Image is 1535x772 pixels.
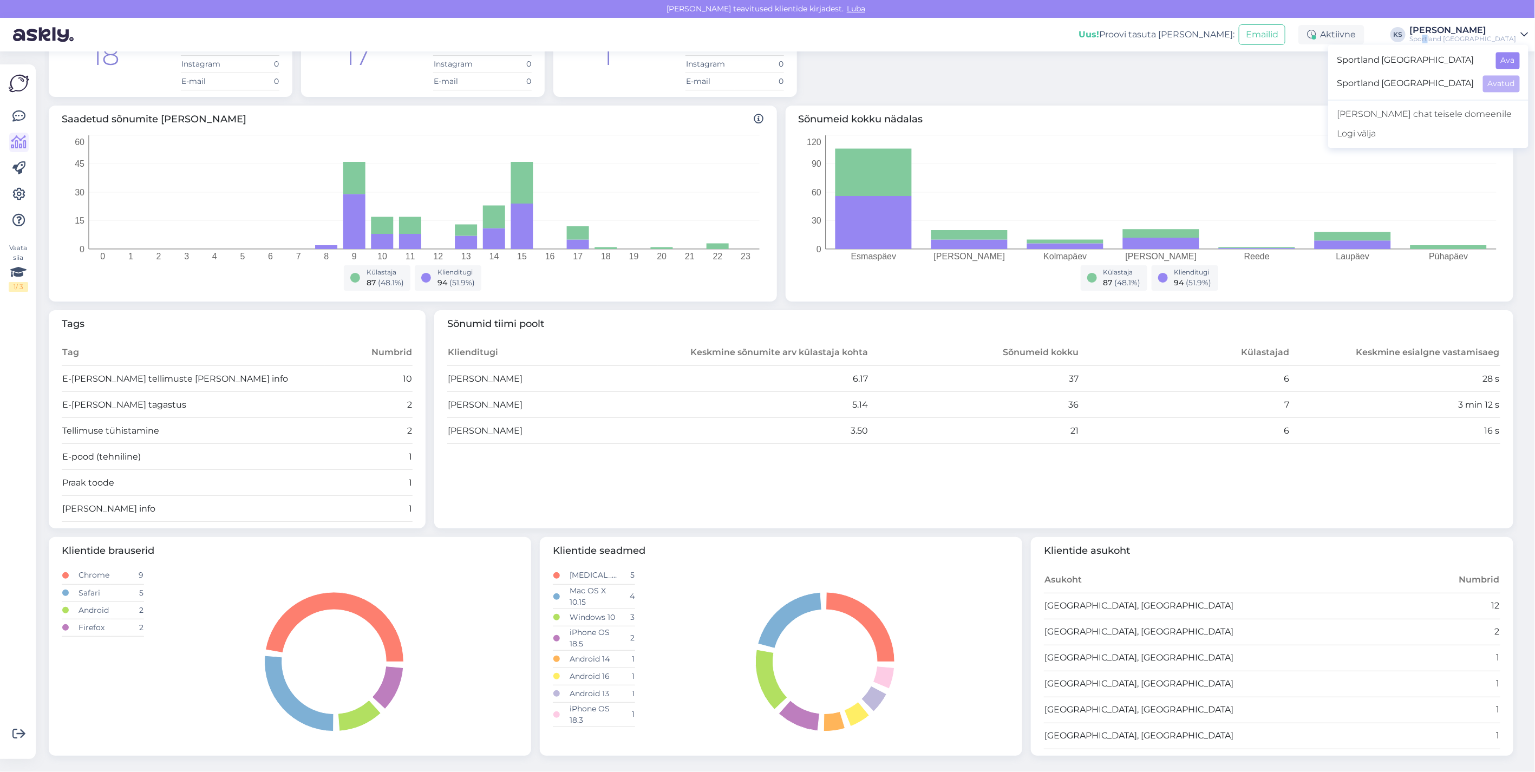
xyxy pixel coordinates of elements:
[78,619,127,636] td: Firefox
[62,418,325,444] td: Tellimuse tühistamine
[817,244,821,253] tspan: 0
[619,567,635,584] td: 5
[1336,252,1369,261] tspan: Laupäev
[1328,104,1529,124] a: [PERSON_NAME] chat teisele domeenile
[1103,278,1113,287] span: 87
[92,34,120,76] div: 18
[657,252,667,261] tspan: 20
[433,55,482,73] td: Instagram
[1410,35,1517,43] div: Sportland [GEOGRAPHIC_DATA]
[447,317,1500,331] span: Sõnumid tiimi poolt
[685,73,735,90] td: E-mail
[569,626,618,650] td: iPhone OS 18.5
[569,609,618,626] td: Windows 10
[62,366,325,392] td: E-[PERSON_NAME] tellimuste [PERSON_NAME] info
[844,4,868,14] span: Luba
[851,252,896,261] tspan: Esmaspäev
[1337,52,1487,69] span: Sportland [GEOGRAPHIC_DATA]
[1174,278,1184,287] span: 94
[1044,593,1272,619] td: [GEOGRAPHIC_DATA], [GEOGRAPHIC_DATA]
[482,55,532,73] td: 0
[1079,28,1234,41] div: Proovi tasuta [PERSON_NAME]:
[1044,697,1272,723] td: [GEOGRAPHIC_DATA], [GEOGRAPHIC_DATA]
[1272,567,1501,593] th: Numbrid
[569,584,618,609] td: Mac OS X 10.15
[1186,278,1212,287] span: ( 51.9 %)
[1328,124,1529,143] div: Logi välja
[1410,26,1517,35] div: [PERSON_NAME]
[1298,25,1364,44] div: Aktiivne
[1390,27,1406,42] div: KS
[447,366,658,392] td: [PERSON_NAME]
[449,278,475,287] span: ( 51.9 %)
[345,34,371,76] div: 17
[433,73,482,90] td: E-mail
[629,252,639,261] tspan: 19
[619,609,635,626] td: 3
[735,73,784,90] td: 0
[156,252,161,261] tspan: 2
[569,668,618,685] td: Android 16
[619,702,635,727] td: 1
[352,252,357,261] tspan: 9
[9,243,28,292] div: Vaata siia
[1483,75,1520,92] button: Avatud
[447,340,658,366] th: Klienditugi
[1044,567,1272,593] th: Asukoht
[799,112,1501,127] span: Sõnumeid kokku nädalas
[517,252,527,261] tspan: 15
[812,159,821,168] tspan: 90
[1115,278,1141,287] span: ( 48.1 %)
[75,187,84,197] tspan: 30
[377,252,387,261] tspan: 10
[658,392,868,418] td: 5.14
[128,252,133,261] tspan: 1
[240,252,245,261] tspan: 5
[1290,392,1500,418] td: 3 min 12 s
[325,366,413,392] td: 10
[1079,366,1290,392] td: 6
[62,340,325,366] th: Tag
[230,73,279,90] td: 0
[181,55,230,73] td: Instagram
[1337,75,1474,92] span: Sportland [GEOGRAPHIC_DATA]
[325,470,413,496] td: 1
[713,252,723,261] tspan: 22
[741,252,750,261] tspan: 23
[62,544,518,558] span: Klientide brauserid
[1079,340,1290,366] th: Külastajad
[268,252,273,261] tspan: 6
[78,567,127,584] td: Chrome
[685,55,735,73] td: Instagram
[1125,252,1197,261] tspan: [PERSON_NAME]
[1410,26,1529,43] a: [PERSON_NAME]Sportland [GEOGRAPHIC_DATA]
[62,392,325,418] td: E-[PERSON_NAME] tagastus
[1044,723,1272,749] td: [GEOGRAPHIC_DATA], [GEOGRAPHIC_DATA]
[619,584,635,609] td: 4
[212,252,217,261] tspan: 4
[1079,392,1290,418] td: 7
[573,252,583,261] tspan: 17
[658,366,868,392] td: 6.17
[868,392,1079,418] td: 36
[367,267,404,277] div: Külastaja
[433,252,443,261] tspan: 12
[812,187,821,197] tspan: 60
[1272,619,1501,645] td: 2
[1174,267,1212,277] div: Klienditugi
[1044,619,1272,645] td: [GEOGRAPHIC_DATA], [GEOGRAPHIC_DATA]
[1496,52,1520,69] button: Ava
[1429,252,1468,261] tspan: Pühapäev
[868,418,1079,444] td: 21
[812,216,821,225] tspan: 30
[1043,252,1087,261] tspan: Kolmapäev
[325,444,413,470] td: 1
[1272,671,1501,697] td: 1
[685,252,695,261] tspan: 21
[553,544,1009,558] span: Klientide seadmed
[100,252,105,261] tspan: 0
[1290,340,1500,366] th: Keskmine esialgne vastamisaeg
[184,252,189,261] tspan: 3
[1239,24,1285,45] button: Emailid
[1044,671,1272,697] td: [GEOGRAPHIC_DATA], [GEOGRAPHIC_DATA]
